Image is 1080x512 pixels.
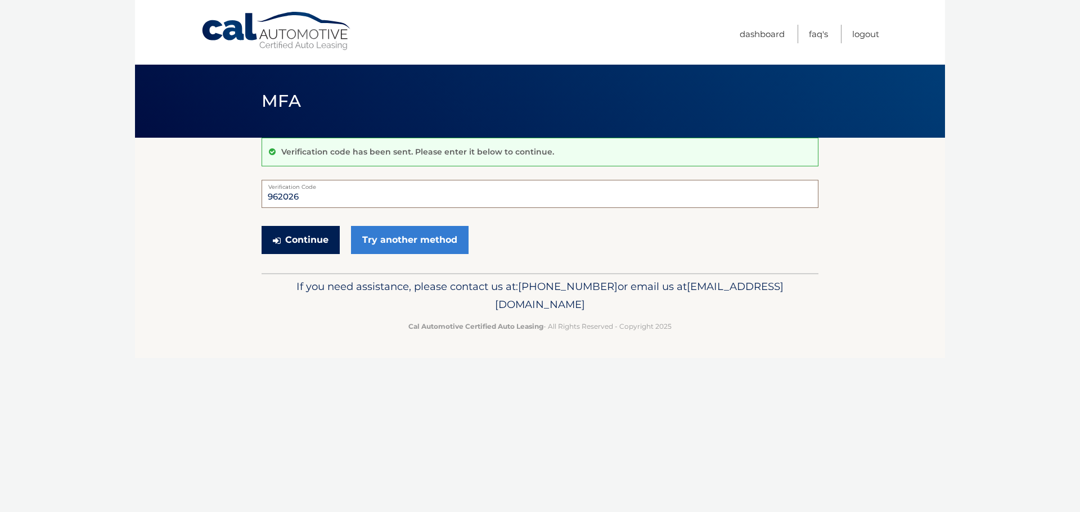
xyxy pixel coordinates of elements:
[351,226,469,254] a: Try another method
[518,280,618,293] span: [PHONE_NUMBER]
[281,147,554,157] p: Verification code has been sent. Please enter it below to continue.
[495,280,784,311] span: [EMAIL_ADDRESS][DOMAIN_NAME]
[262,90,301,111] span: MFA
[262,180,818,208] input: Verification Code
[740,25,785,43] a: Dashboard
[809,25,828,43] a: FAQ's
[269,320,811,332] p: - All Rights Reserved - Copyright 2025
[408,322,543,330] strong: Cal Automotive Certified Auto Leasing
[262,180,818,189] label: Verification Code
[269,278,811,314] p: If you need assistance, please contact us at: or email us at
[852,25,879,43] a: Logout
[262,226,340,254] button: Continue
[201,11,353,51] a: Cal Automotive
